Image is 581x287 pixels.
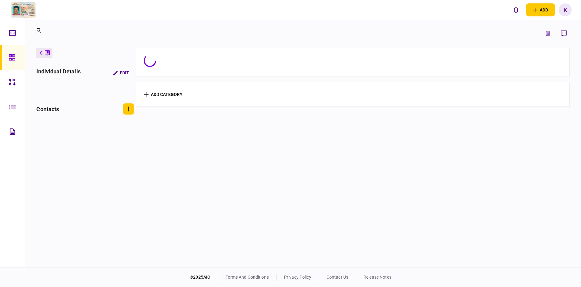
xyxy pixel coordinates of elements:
a: privacy policy [284,275,311,280]
button: open adding identity options [526,3,555,16]
a: release notes [363,275,391,280]
a: contact us [327,275,348,280]
a: terms and conditions [226,275,269,280]
img: client company logo [9,2,37,18]
button: link to underwriting page [542,28,553,39]
button: K [559,3,572,16]
div: individual details [36,67,80,78]
button: open notifications list [509,3,522,16]
button: add category [144,92,182,97]
div: contacts [36,105,59,113]
div: © 2025 AIO [190,274,218,280]
button: Edit [108,67,134,78]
